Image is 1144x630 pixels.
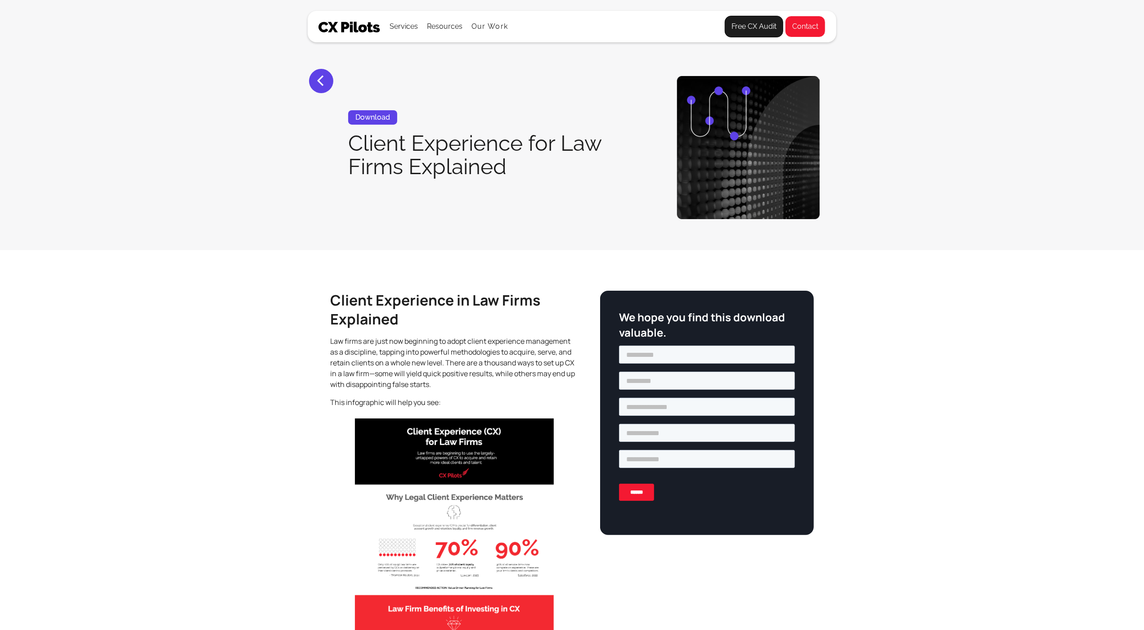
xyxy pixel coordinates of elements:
div: Download [348,110,397,125]
iframe: Form 2 [619,344,795,516]
a: Free CX Audit [725,16,783,37]
a: Our Work [471,22,508,31]
div: Services [390,20,418,33]
p: Law firms are just now beginning to adopt client experience management as a discipline, tapping i... [330,336,579,390]
h1: Client Experience for Law Firms Explained [348,131,605,178]
p: This infographic will help you see: [330,397,579,408]
a: Contact [785,16,825,37]
a: < [309,69,333,93]
h2: Client Experience in Law Firms Explained [330,291,579,328]
div: Resources [427,11,462,42]
div: Resources [427,20,462,33]
h3: We hope you find this download valuable. [619,310,795,340]
div: Services [390,11,418,42]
